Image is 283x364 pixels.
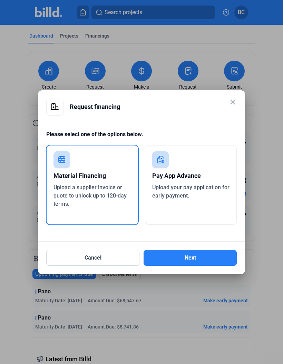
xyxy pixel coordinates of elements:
[228,98,237,106] mat-icon: close
[46,250,139,266] button: Cancel
[53,184,127,207] span: Upload a supplier invoice or quote to unlock up to 120-day terms.
[144,250,237,266] button: Next
[152,168,230,183] div: Pay App Advance
[152,184,230,199] span: Upload your pay application for early payment.
[53,168,131,183] div: Material Financing
[70,99,237,115] div: Request financing
[46,130,237,145] div: Please select one of the options below.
